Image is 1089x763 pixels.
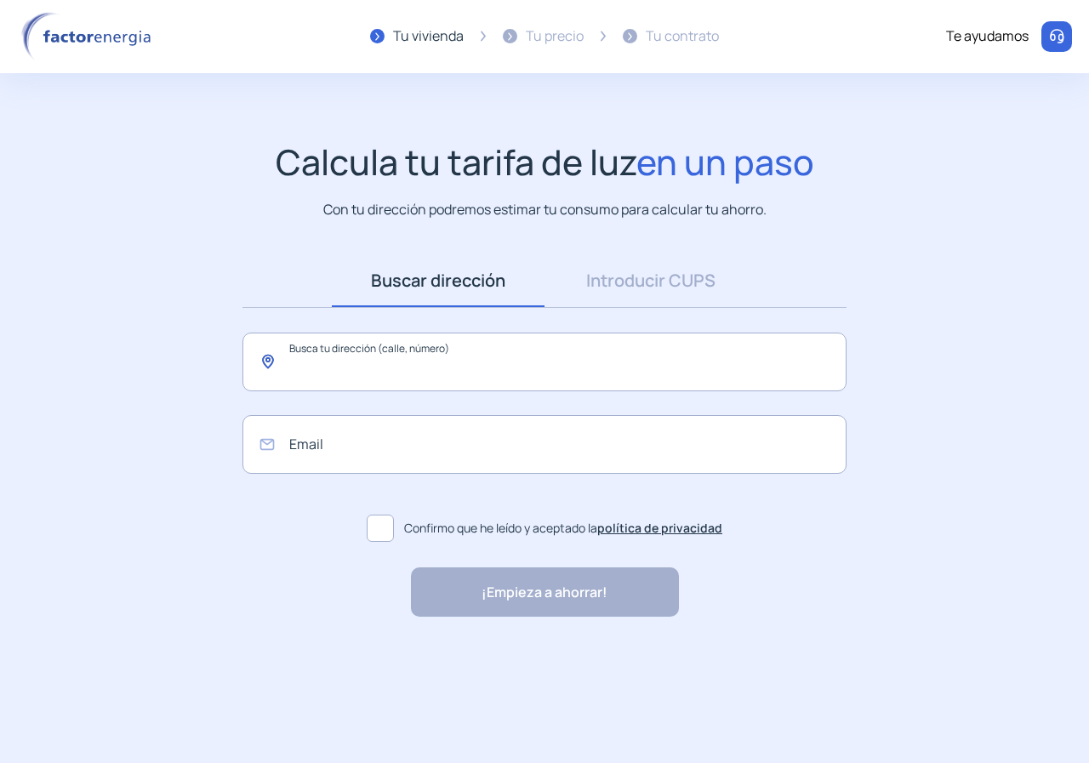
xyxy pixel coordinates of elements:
div: Tu vivienda [393,26,464,48]
span: Confirmo que he leído y aceptado la [404,519,722,538]
h1: Calcula tu tarifa de luz [276,141,814,183]
span: en un paso [636,138,814,185]
img: logo factor [17,12,162,61]
p: Con tu dirección podremos estimar tu consumo para calcular tu ahorro. [323,199,767,220]
div: Tu contrato [646,26,719,48]
a: Introducir CUPS [544,254,757,307]
div: Tu precio [526,26,584,48]
div: Te ayudamos [946,26,1029,48]
img: llamar [1048,28,1065,45]
a: Buscar dirección [332,254,544,307]
a: política de privacidad [597,520,722,536]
